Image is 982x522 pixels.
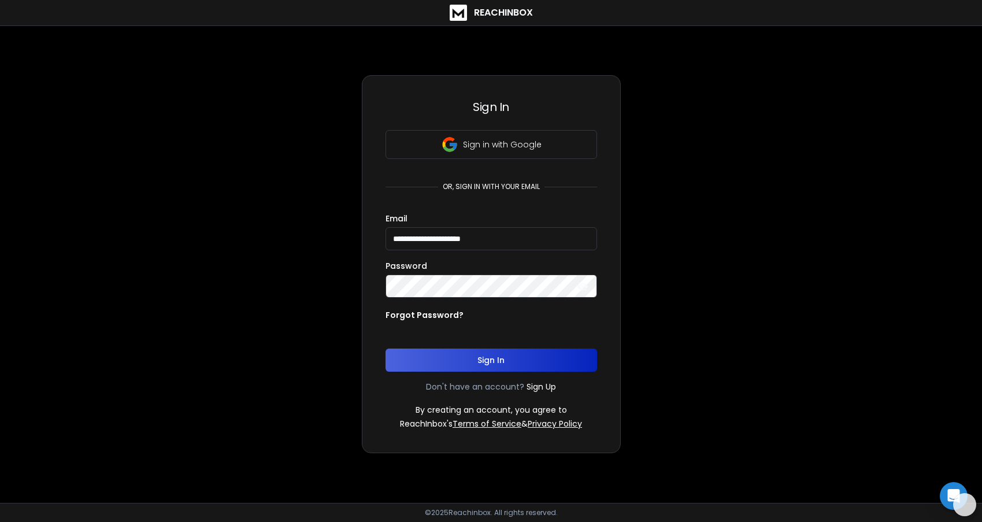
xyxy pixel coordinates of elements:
[450,5,533,21] a: ReachInbox
[386,130,597,159] button: Sign in with Google
[474,6,533,20] h1: ReachInbox
[463,139,542,150] p: Sign in with Google
[416,404,567,416] p: By creating an account, you agree to
[528,418,582,430] a: Privacy Policy
[940,482,968,510] div: Open Intercom Messenger
[450,5,467,21] img: logo
[425,508,558,517] p: © 2025 Reachinbox. All rights reserved.
[426,381,524,393] p: Don't have an account?
[527,381,556,393] a: Sign Up
[386,349,597,372] button: Sign In
[453,418,521,430] a: Terms of Service
[438,182,544,191] p: or, sign in with your email
[386,262,427,270] label: Password
[400,418,582,430] p: ReachInbox's &
[386,214,407,223] label: Email
[386,99,597,115] h3: Sign In
[386,309,464,321] p: Forgot Password?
